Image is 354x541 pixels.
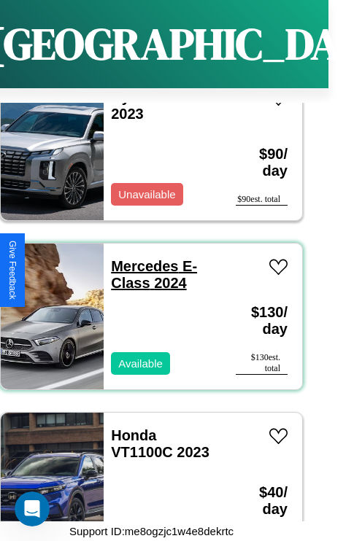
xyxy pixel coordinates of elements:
[236,470,288,532] h3: $ 40 / day
[236,194,288,206] div: $ 90 est. total
[69,521,234,541] p: Support ID: me8ogzjc1w4e8dekrtc
[118,184,175,204] p: Unavailable
[15,491,50,526] iframe: Intercom live chat
[236,131,288,194] h3: $ 90 / day
[236,352,288,375] div: $ 130 est. total
[236,289,288,352] h3: $ 130 / day
[111,89,209,122] a: Hyundai Kona 2023
[111,427,209,460] a: Honda VT1100C 2023
[118,354,163,373] p: Available
[7,241,18,300] div: Give Feedback
[111,258,197,291] a: Mercedes E-Class 2024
